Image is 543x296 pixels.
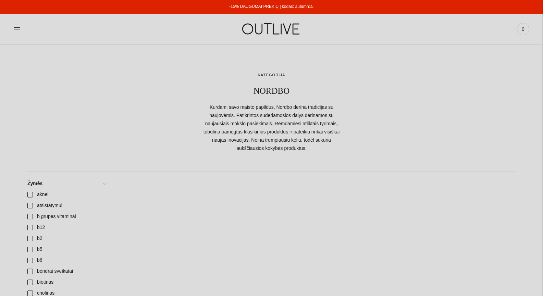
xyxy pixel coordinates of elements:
span: 0 [518,24,528,34]
a: Žymės [23,178,110,189]
a: -15% DAUGUMAI PREKIŲ | kodas: autumn15 [229,4,313,9]
a: bendrai sveikatai [23,266,110,277]
a: aknei [23,189,110,200]
a: atsistatymui [23,200,110,211]
a: b6 [23,255,110,266]
a: b5 [23,244,110,255]
a: b2 [23,233,110,244]
a: 0 [517,22,529,37]
a: b12 [23,222,110,233]
img: OUTLIVE [229,17,314,41]
a: b grupės vitaminai [23,211,110,222]
a: biotinas [23,277,110,288]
